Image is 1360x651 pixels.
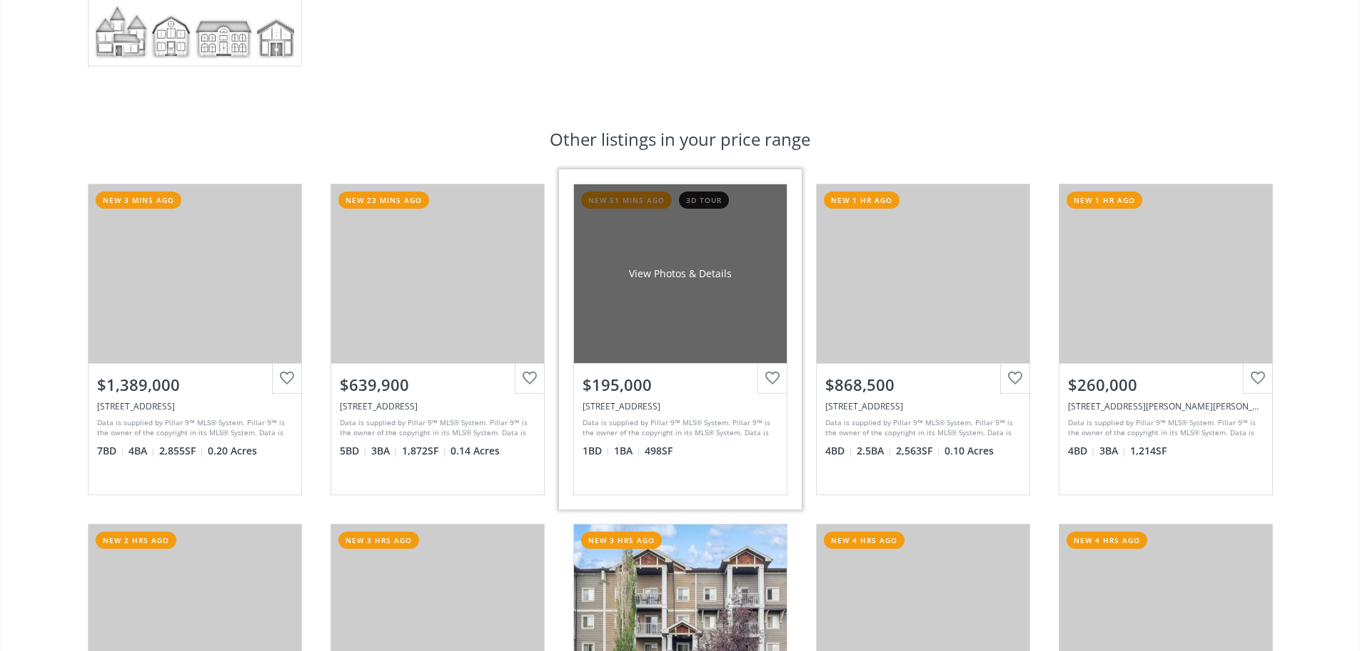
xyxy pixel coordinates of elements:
h3: Other listings in your price range [550,131,810,148]
span: 7 BD [97,444,125,458]
span: 3 BA [1099,444,1127,458]
a: new 1 hr ago$868,500[STREET_ADDRESS]Data is supplied by Pillar 9™ MLS® System. Pillar 9™ is the o... [802,169,1044,510]
div: Data is supplied by Pillar 9™ MLS® System. Pillar 9™ is the owner of the copyright in its MLS® Sy... [340,417,532,439]
span: 2.5 BA [857,444,892,458]
div: 53 Panorama Hills Circle NW, Calgary, AB T3K 4T5 [97,400,293,412]
div: Data is supplied by Pillar 9™ MLS® System. Pillar 9™ is the owner of the copyright in its MLS® Sy... [825,417,1017,439]
div: 613 Sailfin Drive, Rural Rocky View County, AB T3Z 0J5 [825,400,1021,412]
div: $1,389,000 [97,374,293,396]
a: new 51 mins ago3d tourView Photos & Details$195,000[STREET_ADDRESS]Data is supplied by Pillar 9™ ... [559,169,802,510]
a: new 1 hr ago$260,000[STREET_ADDRESS][PERSON_NAME][PERSON_NAME]Data is supplied by Pillar 9™ MLS® ... [1044,169,1287,510]
div: Data is supplied by Pillar 9™ MLS® System. Pillar 9™ is the owner of the copyright in its MLS® Sy... [583,417,775,439]
div: 108 Garrow Avenue #45, Brooks, AB T1R 1J5 [1068,400,1264,412]
span: 5 BD [340,444,368,458]
span: 1 BA [614,444,641,458]
div: Data is supplied by Pillar 9™ MLS® System. Pillar 9™ is the owner of the copyright in its MLS® Sy... [97,417,289,439]
a: new 23 mins ago$639,900[STREET_ADDRESS]Data is supplied by Pillar 9™ MLS® System. Pillar 9™ is th... [316,169,559,510]
div: 102 Hawkville Close NW, Calgary, AB T3G 3B3 [340,400,535,412]
div: Data is supplied by Pillar 9™ MLS® System. Pillar 9™ is the owner of the copyright in its MLS® Sy... [1068,417,1260,439]
span: 0.14 Acres [450,444,500,458]
span: 2,855 SF [159,444,204,458]
span: 4 BA [129,444,156,458]
span: 1,872 SF [402,444,447,458]
span: 3 BA [371,444,398,458]
span: 4 BD [1068,444,1096,458]
div: 1111 6 Avenue SW #1715, Calgary, AB T2P 5M5 [583,400,778,412]
span: 1,214 SF [1130,444,1167,458]
span: 4 BD [825,444,853,458]
div: $195,000 [583,374,778,396]
div: $260,000 [1068,374,1264,396]
span: 498 SF [645,444,673,458]
div: $868,500 [825,374,1021,396]
div: View Photos & Details [629,267,732,281]
span: 2,563 SF [896,444,941,458]
div: $639,900 [340,374,535,396]
a: new 3 mins ago$1,389,000[STREET_ADDRESS]Data is supplied by Pillar 9™ MLS® System. Pillar 9™ is t... [74,169,316,510]
span: 1 BD [583,444,610,458]
span: 0.20 Acres [208,444,257,458]
span: 0.10 Acres [945,444,994,458]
